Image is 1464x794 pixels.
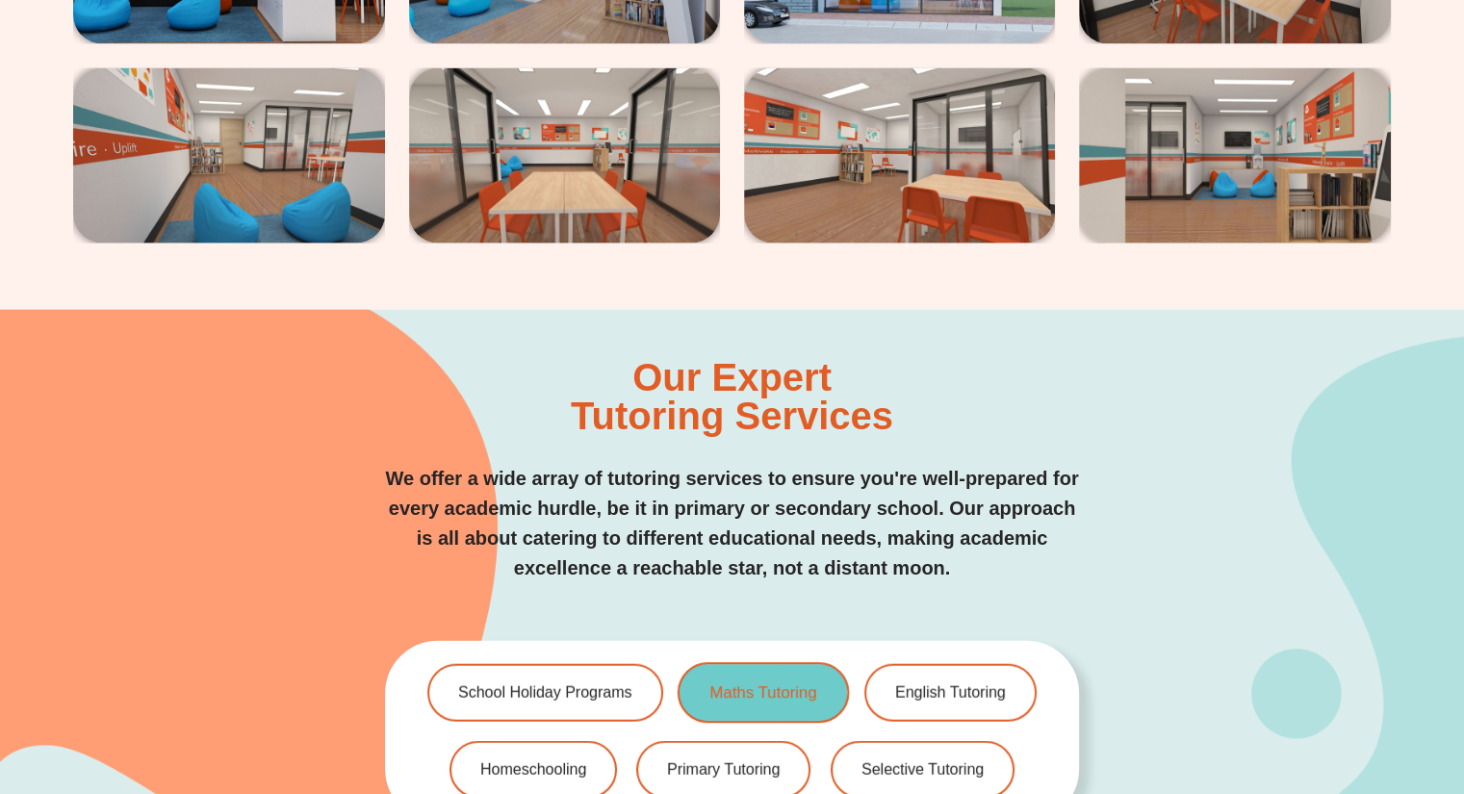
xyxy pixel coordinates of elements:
[667,762,780,778] span: Primary Tutoring
[861,762,984,778] span: Selective Tutoring
[385,464,1079,583] p: We offer a wide array of tutoring services to ensure you're well-prepared for every academic hurd...
[480,762,586,778] span: Homeschooling
[571,358,893,435] h2: Our Expert Tutoring Services
[864,664,1037,722] a: English Tutoring
[710,685,817,702] span: Maths Tutoring
[458,685,632,701] span: School Holiday Programs
[895,685,1006,701] span: English Tutoring
[678,663,849,724] a: Maths Tutoring
[1143,576,1464,794] iframe: Chat Widget
[427,664,663,722] a: School Holiday Programs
